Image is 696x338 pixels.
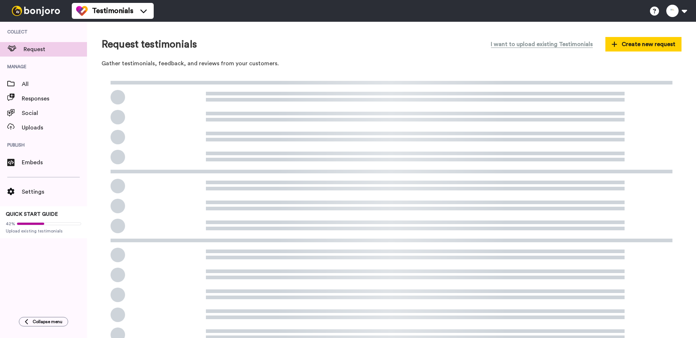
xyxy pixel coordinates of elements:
span: Responses [22,94,87,103]
button: Collapse menu [19,317,68,326]
span: Settings [22,187,87,196]
span: Upload existing testimonials [6,228,81,234]
img: bj-logo-header-white.svg [9,6,63,16]
span: QUICK START GUIDE [6,212,58,217]
span: Social [22,109,87,118]
span: 42% [6,221,15,227]
h1: Request testimonials [101,39,197,50]
img: tm-color.svg [76,5,88,17]
p: Gather testimonials, feedback, and reviews from your customers. [101,59,681,68]
span: Testimonials [92,6,133,16]
span: Create new request [612,40,675,49]
span: All [22,80,87,88]
button: I want to upload existing Testimonials [485,36,598,52]
span: Uploads [22,123,87,132]
button: Create new request [605,37,681,51]
span: Request [24,45,87,54]
span: Embeds [22,158,87,167]
span: Collapse menu [33,319,62,325]
span: I want to upload existing Testimonials [491,40,593,49]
